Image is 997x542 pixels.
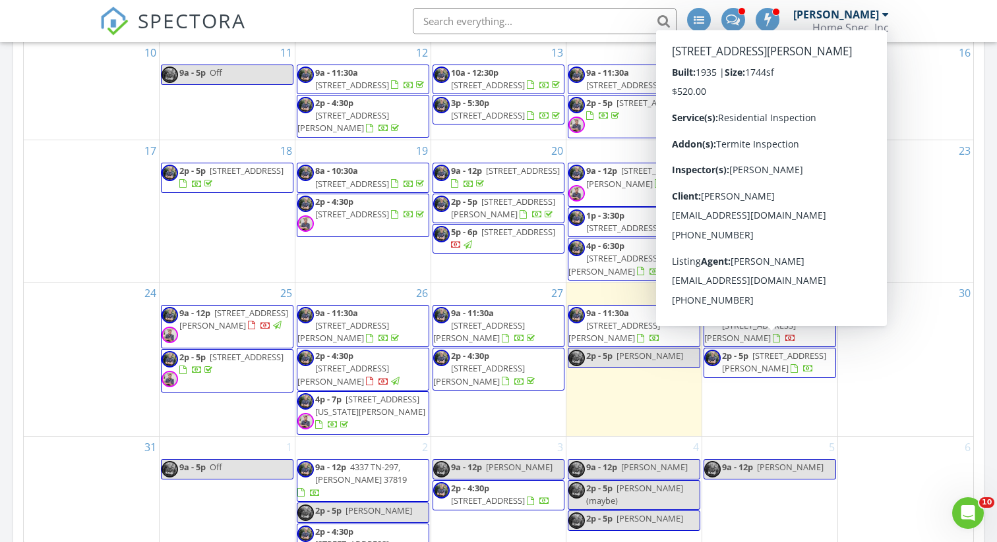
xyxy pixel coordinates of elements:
[179,307,288,331] span: [STREET_ADDRESS][PERSON_NAME]
[586,461,617,473] span: 9a - 12p
[179,351,206,363] span: 2p - 5p
[568,185,585,202] img: img_9940.jpg
[315,393,425,430] a: 4p - 7p [STREET_ADDRESS][US_STATE][PERSON_NAME]
[162,165,178,181] img: img_0037.jpg
[315,461,407,485] span: 4337 TN-297, [PERSON_NAME] 37819
[722,79,796,91] span: [STREET_ADDRESS]
[568,482,585,499] img: img_0037.jpg
[704,208,721,225] img: img_0037.jpg
[179,67,206,78] span: 9a - 5p
[586,79,660,91] span: [STREET_ADDRESS]
[952,497,984,529] iframe: Intercom live chat
[704,163,836,205] a: 9a - 11:30a [STREET_ADDRESS][DATE][PERSON_NAME]
[568,95,700,138] a: 2p - 5p [STREET_ADDRESS]
[722,350,748,362] span: 2p - 5p
[752,97,765,109] span: Off
[549,283,566,304] a: Go to August 27, 2025
[433,65,565,94] a: 10a - 12:30p [STREET_ADDRESS]
[451,196,477,207] span: 2p - 5p
[297,461,407,498] a: 9a - 12p 4337 TN-297, [PERSON_NAME] 37819
[315,196,353,207] span: 2p - 4:30p
[586,350,613,362] span: 2p - 5p
[586,67,698,91] a: 9a - 11:30a [STREET_ADDRESS]
[315,461,346,473] span: 9a - 12p
[549,42,566,63] a: Go to August 13, 2025
[617,97,690,109] span: [STREET_ADDRESS]
[704,461,721,477] img: img_0037.jpg
[568,65,700,94] a: 9a - 11:30a [STREET_ADDRESS]
[210,351,284,363] span: [STREET_ADDRESS]
[431,41,566,140] td: Go to August 13, 2025
[162,307,178,323] img: img_0037.jpg
[297,350,402,387] a: 2p - 4:30p [STREET_ADDRESS][PERSON_NAME]
[568,238,700,281] a: 4p - 6:30p [STREET_ADDRESS][PERSON_NAME]
[433,226,450,242] img: img_0037.jpg
[568,163,700,206] a: 9a - 12p [STREET_ADDRESS][PERSON_NAME]
[433,350,537,387] a: 2p - 4:30p [STREET_ADDRESS][PERSON_NAME]
[179,351,284,375] a: 2p - 5p [STREET_ADDRESS]
[568,209,585,226] img: img_0037.jpg
[161,305,293,348] a: 9a - 12p [STREET_ADDRESS][PERSON_NAME]
[413,8,677,34] input: Search everything...
[586,512,613,524] span: 2p - 5p
[568,252,660,277] span: [STREET_ADDRESS][PERSON_NAME]
[704,67,721,83] img: img_0037.jpg
[486,461,553,473] span: [PERSON_NAME]
[568,319,660,344] span: [STREET_ADDRESS][PERSON_NAME]
[433,480,565,510] a: 2p - 4:30p [STREET_ADDRESS]
[142,437,159,458] a: Go to August 31, 2025
[297,97,402,134] a: 2p - 4:30p [STREET_ADDRESS][PERSON_NAME]
[295,41,431,140] td: Go to August 12, 2025
[820,140,837,161] a: Go to August 22, 2025
[142,140,159,161] a: Go to August 17, 2025
[702,282,838,436] td: Go to August 29, 2025
[704,307,721,323] img: img_0037.jpg
[179,461,206,473] span: 9a - 5p
[451,226,477,238] span: 5p - 6p
[979,497,994,508] span: 10
[826,437,837,458] a: Go to September 5, 2025
[433,307,537,344] a: 9a - 11:30a [STREET_ADDRESS][PERSON_NAME]
[179,165,284,189] a: 2p - 5p [STREET_ADDRESS]
[451,495,525,506] span: [STREET_ADDRESS]
[433,165,450,181] img: img_0037.jpg
[956,140,973,161] a: Go to August 23, 2025
[297,362,389,387] span: [STREET_ADDRESS][PERSON_NAME]
[568,117,585,133] img: img_9940.jpg
[210,165,284,176] span: [STREET_ADDRESS]
[566,41,702,140] td: Go to August 14, 2025
[722,208,821,232] a: 12:30p - 1:30p [STREET_ADDRESS]
[837,282,973,436] td: Go to August 30, 2025
[722,461,753,473] span: 9a - 12p
[451,165,482,176] span: 9a - 12p
[722,350,826,374] a: 2p - 5p [STREET_ADDRESS][PERSON_NAME]
[160,140,295,282] td: Go to August 18, 2025
[210,461,222,473] span: Off
[297,109,389,134] span: [STREET_ADDRESS][PERSON_NAME]
[24,140,160,282] td: Go to August 17, 2025
[413,283,431,304] a: Go to August 26, 2025
[433,194,565,223] a: 2p - 5p [STREET_ADDRESS][PERSON_NAME]
[690,437,702,458] a: Go to September 4, 2025
[704,350,721,366] img: img_0037.jpg
[297,196,314,212] img: img_0037.jpg
[451,350,489,362] span: 2p - 4:30p
[297,461,314,477] img: img_0037.jpg
[433,196,450,212] img: img_0037.jpg
[451,79,525,91] span: [STREET_ADDRESS]
[451,226,555,250] a: 5p - 6p [STREET_ADDRESS]
[586,482,683,506] span: [PERSON_NAME] (maybe)
[568,240,585,256] img: img_0037.jpg
[297,194,429,237] a: 2p - 4:30p [STREET_ADDRESS]
[433,163,565,192] a: 9a - 12p [STREET_ADDRESS]
[702,140,838,282] td: Go to August 22, 2025
[451,165,560,189] a: 9a - 12p [STREET_ADDRESS]
[486,165,560,176] span: [STREET_ADDRESS]
[722,67,765,78] span: 9a - 11:30a
[315,67,358,78] span: 9a - 11:30a
[297,307,402,344] a: 9a - 11:30a [STREET_ADDRESS][PERSON_NAME]
[162,327,178,343] img: img_9940.jpg
[451,196,555,220] span: [STREET_ADDRESS][PERSON_NAME]
[586,165,617,176] span: 9a - 12p
[297,307,314,323] img: img_0037.jpg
